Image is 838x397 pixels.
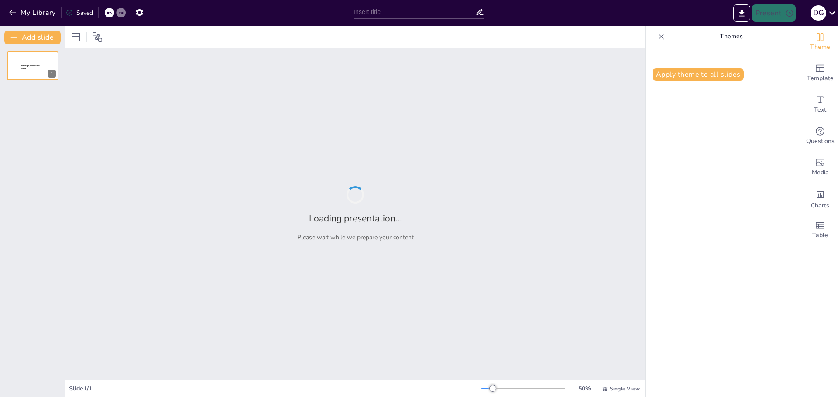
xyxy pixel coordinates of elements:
[574,384,595,393] div: 50 %
[803,58,838,89] div: Add ready made slides
[812,231,828,240] span: Table
[69,30,83,44] div: Layout
[4,31,61,44] button: Add slide
[803,26,838,58] div: Change the overall theme
[806,136,835,146] span: Questions
[803,183,838,214] div: Add charts and graphs
[752,4,796,22] button: Present
[803,120,838,152] div: Get real-time input from your audience
[810,42,830,52] span: Theme
[814,105,826,115] span: Text
[668,26,794,47] p: Themes
[803,214,838,246] div: Add a table
[66,9,93,17] div: Saved
[21,65,40,70] span: Sendsteps presentation editor
[92,32,103,42] span: Position
[653,68,744,81] button: Apply theme to all slides
[811,5,826,21] div: D G
[811,4,826,22] button: D G
[811,201,829,210] span: Charts
[309,212,402,224] h2: Loading presentation...
[803,152,838,183] div: Add images, graphics, shapes or video
[610,385,640,392] span: Single View
[69,384,481,393] div: Slide 1 / 1
[7,51,58,80] div: 1
[7,6,59,20] button: My Library
[812,168,829,177] span: Media
[803,89,838,120] div: Add text boxes
[733,4,750,22] button: Export to PowerPoint
[354,6,475,18] input: Insert title
[48,70,56,78] div: 1
[807,74,834,83] span: Template
[297,233,414,241] p: Please wait while we prepare your content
